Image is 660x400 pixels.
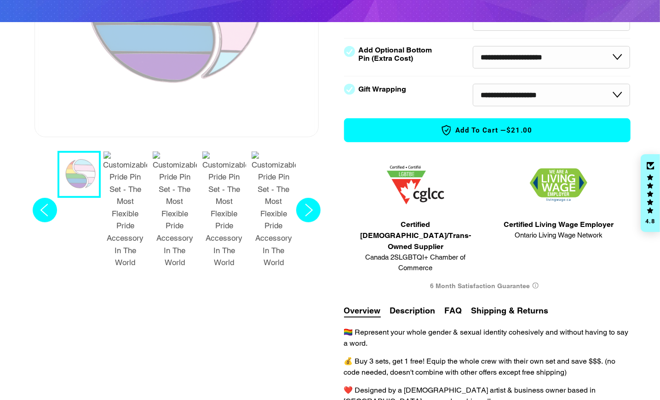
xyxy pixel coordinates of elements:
[153,151,197,269] img: Customizable Pride Pin Set - The Most Flexible Pride Accessory In The World
[252,151,296,269] img: Customizable Pride Pin Set - The Most Flexible Pride Accessory In The World
[471,304,549,317] button: Shipping & Returns
[293,151,323,273] button: Next slide
[344,356,631,378] p: 💰 Buy 3 sets, get 1 free! Equip the whole crew with their own set and save $$$. (no code needed, ...
[390,304,436,317] button: Description
[344,118,631,142] button: Add to Cart —$21.00
[249,151,298,273] button: 5 / 7
[103,151,148,269] img: Customizable Pride Pin Set - The Most Flexible Pride Accessory In The World
[645,218,656,224] div: 4.8
[344,327,631,349] p: 🏳️‍🌈 Represent your whole gender & sexual identity cohesively and without having to say a word.
[349,252,483,273] span: Canada 2SLGBTQI+ Chamber of Commerce
[358,124,616,136] span: Add to Cart —
[344,278,631,295] div: 6 Month Satisfaction Guarantee
[202,151,247,269] img: Customizable Pride Pin Set - The Most Flexible Pride Accessory In The World
[101,151,150,273] button: 2 / 7
[530,168,587,202] img: 1706832627.png
[387,166,444,205] img: 1705457225.png
[506,126,533,135] span: $21.00
[150,151,200,273] button: 3 / 7
[504,219,614,230] span: Certified Living Wage Employer
[445,304,462,317] button: FAQ
[359,46,436,63] label: Add Optional Bottom Pin (Extra Cost)
[30,151,60,273] button: Previous slide
[504,230,614,241] span: Ontario Living Wage Network
[349,219,483,252] span: Certified [DEMOGRAPHIC_DATA]/Trans-Owned Supplier
[359,85,407,93] label: Gift Wrapping
[57,151,101,198] button: 1 / 7
[200,151,249,273] button: 4 / 7
[344,304,381,318] button: Overview
[641,154,660,232] div: Click to open Judge.me floating reviews tab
